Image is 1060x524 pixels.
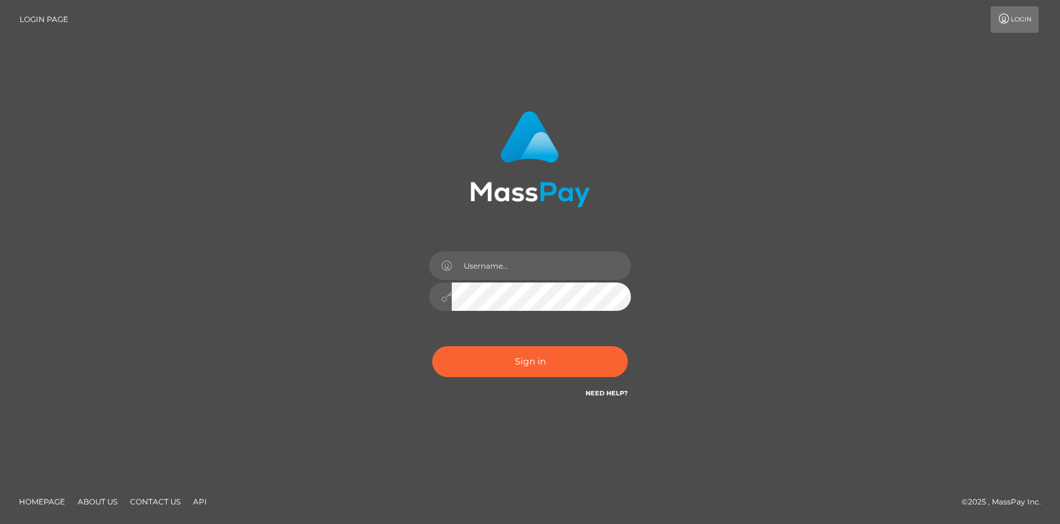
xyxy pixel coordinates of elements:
a: Login [991,6,1039,33]
a: Homepage [14,492,70,511]
a: About Us [73,492,122,511]
input: Username... [452,252,631,280]
div: © 2025 , MassPay Inc. [962,495,1051,509]
a: Contact Us [125,492,185,511]
a: Login Page [20,6,68,33]
button: Sign in [432,346,628,377]
img: MassPay Login [470,111,590,207]
a: API [188,492,212,511]
a: Need Help? [586,389,628,397]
